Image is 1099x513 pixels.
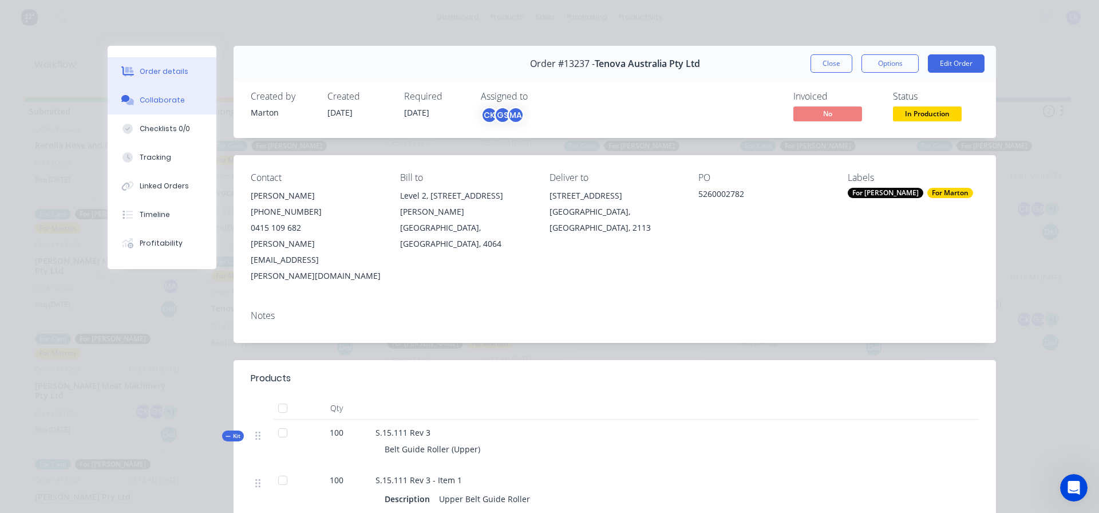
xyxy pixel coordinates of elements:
[928,54,985,73] button: Edit Order
[400,220,531,252] div: [GEOGRAPHIC_DATA], [GEOGRAPHIC_DATA], 4064
[140,95,185,105] div: Collaborate
[251,236,382,284] div: [PERSON_NAME][EMAIL_ADDRESS][PERSON_NAME][DOMAIN_NAME]
[595,58,700,69] span: Tenova Australia Pty Ltd
[327,91,390,102] div: Created
[251,91,314,102] div: Created by
[140,152,171,163] div: Tracking
[251,220,382,236] div: 0415 109 682
[108,115,216,143] button: Checklists 0/0
[251,188,382,204] div: [PERSON_NAME]
[330,474,343,486] span: 100
[549,204,681,236] div: [GEOGRAPHIC_DATA], [GEOGRAPHIC_DATA], 2113
[251,188,382,284] div: [PERSON_NAME][PHONE_NUMBER]0415 109 682[PERSON_NAME][EMAIL_ADDRESS][PERSON_NAME][DOMAIN_NAME]
[549,188,681,204] div: [STREET_ADDRESS]
[698,188,829,204] div: 5260002782
[893,106,962,124] button: In Production
[251,106,314,119] div: Marton
[404,91,467,102] div: Required
[108,86,216,115] button: Collaborate
[494,106,511,124] div: GS
[251,204,382,220] div: [PHONE_NUMBER]
[861,54,919,73] button: Options
[530,58,595,69] span: Order #13237 -
[481,91,595,102] div: Assigned to
[1060,474,1088,502] iframe: Intercom live chat
[140,238,183,248] div: Profitability
[549,188,681,236] div: [STREET_ADDRESS][GEOGRAPHIC_DATA], [GEOGRAPHIC_DATA], 2113
[811,54,852,73] button: Close
[848,172,979,183] div: Labels
[848,188,923,198] div: For [PERSON_NAME]
[793,106,862,121] span: No
[330,427,343,439] span: 100
[793,91,879,102] div: Invoiced
[108,143,216,172] button: Tracking
[927,188,973,198] div: For Marton
[108,200,216,229] button: Timeline
[302,397,371,420] div: Qty
[108,57,216,86] button: Order details
[375,475,462,486] span: S.15.111 Rev 3 - Item 1
[222,431,244,441] div: Kit
[698,172,829,183] div: PO
[140,210,170,220] div: Timeline
[140,181,189,191] div: Linked Orders
[108,172,216,200] button: Linked Orders
[893,106,962,121] span: In Production
[400,188,531,220] div: Level 2, [STREET_ADDRESS][PERSON_NAME]
[549,172,681,183] div: Deliver to
[375,427,430,438] span: S.15.111 Rev 3
[481,106,498,124] div: CK
[385,491,434,507] div: Description
[400,188,531,252] div: Level 2, [STREET_ADDRESS][PERSON_NAME][GEOGRAPHIC_DATA], [GEOGRAPHIC_DATA], 4064
[481,106,524,124] button: CKGSMA
[140,124,190,134] div: Checklists 0/0
[893,91,979,102] div: Status
[327,107,353,118] span: [DATE]
[400,172,531,183] div: Bill to
[251,172,382,183] div: Contact
[385,444,480,455] span: Belt Guide Roller (Upper)
[226,432,240,440] span: Kit
[251,310,979,321] div: Notes
[507,106,524,124] div: MA
[140,66,188,77] div: Order details
[251,372,291,385] div: Products
[108,229,216,258] button: Profitability
[434,491,535,507] div: Upper Belt Guide Roller
[404,107,429,118] span: [DATE]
